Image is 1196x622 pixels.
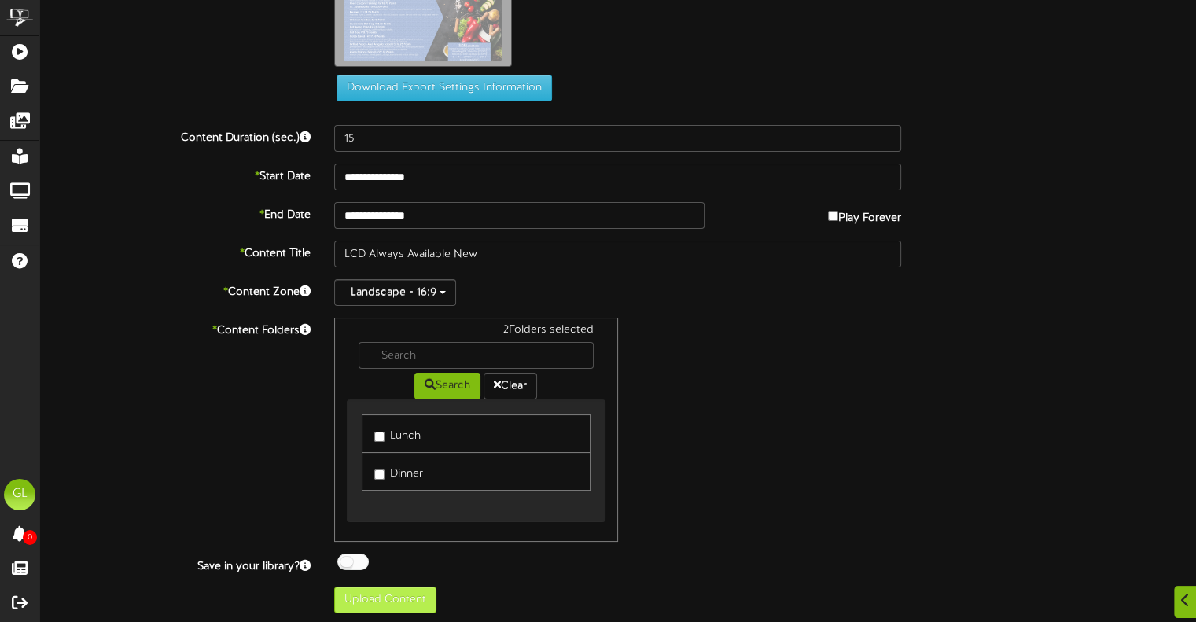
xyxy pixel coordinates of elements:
[28,554,322,575] label: Save in your library?
[4,479,35,510] div: GL
[28,125,322,146] label: Content Duration (sec.)
[334,587,436,613] button: Upload Content
[28,202,322,223] label: End Date
[374,432,385,442] input: Lunch
[414,373,480,399] button: Search
[23,530,37,545] span: 0
[374,469,385,480] input: Dinner
[28,279,322,300] label: Content Zone
[828,202,901,226] label: Play Forever
[484,373,537,399] button: Clear
[28,318,322,339] label: Content Folders
[337,75,552,101] button: Download Export Settings Information
[347,322,605,342] div: 2 Folders selected
[359,342,593,369] input: -- Search --
[334,279,456,306] button: Landscape - 16:9
[28,164,322,185] label: Start Date
[334,241,901,267] input: Title of this Content
[374,461,423,482] label: Dinner
[329,83,552,94] a: Download Export Settings Information
[374,423,421,444] label: Lunch
[828,211,838,221] input: Play Forever
[28,241,322,262] label: Content Title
